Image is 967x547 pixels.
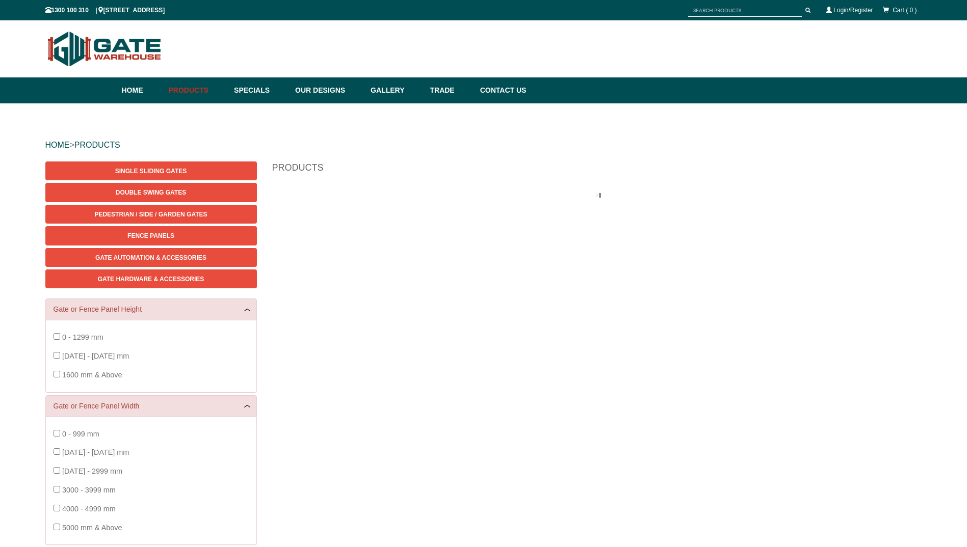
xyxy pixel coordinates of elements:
img: please_wait.gif [593,193,601,198]
span: Fence Panels [127,232,174,239]
a: Login/Register [833,7,873,14]
a: Double Swing Gates [45,183,257,202]
span: 5000 mm & Above [62,524,122,532]
a: PRODUCTS [74,141,120,149]
span: 3000 - 3999 mm [62,486,116,494]
a: Fence Panels [45,226,257,245]
span: 1600 mm & Above [62,371,122,379]
img: Gate Warehouse [45,25,164,72]
span: Gate Automation & Accessories [95,254,206,261]
span: Single Sliding Gates [115,168,187,175]
span: 4000 - 4999 mm [62,505,116,513]
span: Pedestrian / Side / Garden Gates [94,211,207,218]
a: Contact Us [475,77,527,103]
a: Gate or Fence Panel Width [54,401,249,412]
h1: Products [272,161,922,179]
span: Double Swing Gates [116,189,186,196]
span: 1300 100 310 | [STREET_ADDRESS] [45,7,165,14]
a: HOME [45,141,70,149]
a: Trade [425,77,475,103]
span: Cart ( 0 ) [893,7,917,14]
a: Gate Hardware & Accessories [45,269,257,288]
a: Home [122,77,164,103]
span: [DATE] - [DATE] mm [62,352,129,360]
div: > [45,129,922,161]
a: Our Designs [290,77,365,103]
a: Specials [229,77,290,103]
span: Gate Hardware & Accessories [98,276,204,283]
a: Products [164,77,229,103]
span: 0 - 999 mm [62,430,99,438]
a: Gate or Fence Panel Height [54,304,249,315]
a: Single Sliding Gates [45,161,257,180]
a: Gate Automation & Accessories [45,248,257,267]
input: SEARCH PRODUCTS [688,4,802,17]
a: Gallery [365,77,425,103]
span: 0 - 1299 mm [62,333,103,341]
span: [DATE] - 2999 mm [62,467,122,475]
span: [DATE] - [DATE] mm [62,448,129,456]
a: Pedestrian / Side / Garden Gates [45,205,257,224]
